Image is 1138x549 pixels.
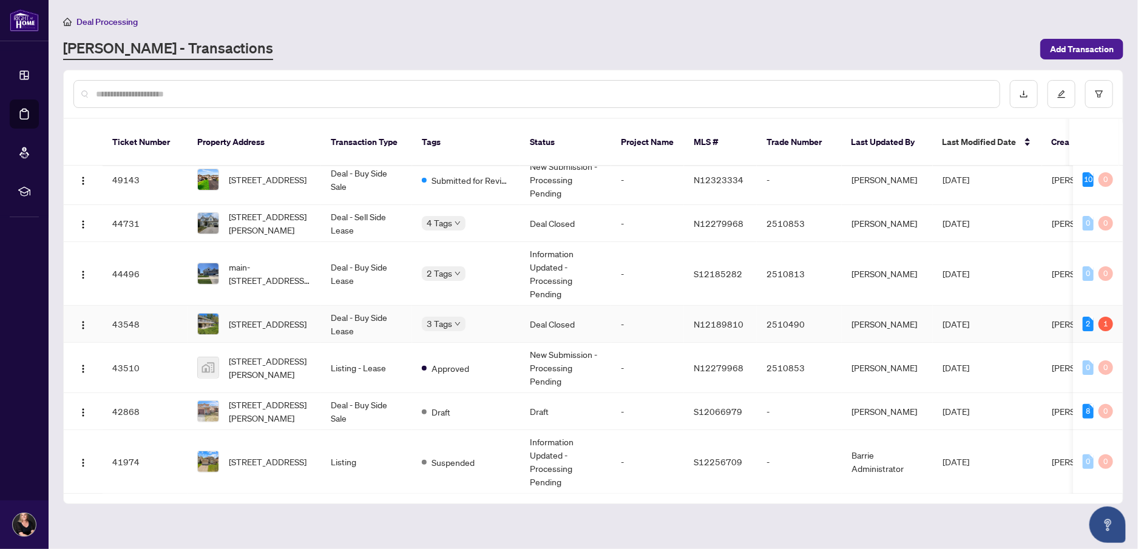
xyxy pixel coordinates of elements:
div: 0 [1083,266,1094,281]
button: Logo [73,358,93,377]
td: 44496 [103,242,188,306]
td: 2510813 [757,242,842,306]
th: Last Updated By [842,119,933,166]
span: home [63,18,72,26]
div: 0 [1099,454,1113,469]
img: thumbnail-img [198,263,218,284]
td: [PERSON_NAME] [842,155,933,205]
td: [PERSON_NAME] [842,306,933,343]
span: [DATE] [943,268,969,279]
td: 49143 [103,155,188,205]
td: - [757,155,842,205]
div: 2 [1083,317,1094,331]
span: Submitted for Review [432,173,510,187]
td: Deal - Buy Side Sale [321,393,412,430]
span: [DATE] [943,318,969,329]
td: - [611,242,684,306]
span: down [455,271,461,277]
div: 10 [1083,172,1094,187]
div: 0 [1083,454,1094,469]
button: download [1010,80,1038,108]
button: Logo [73,314,93,334]
td: 43510 [103,343,188,393]
th: Transaction Type [321,119,412,166]
img: thumbnail-img [198,357,218,378]
img: thumbnail-img [198,213,218,234]
img: Logo [78,320,88,330]
td: New Submission - Processing Pending [520,155,611,205]
button: Add Transaction [1040,39,1123,59]
td: New Submission - Processing Pending [520,343,611,393]
div: 0 [1083,216,1094,231]
span: down [455,220,461,226]
span: Draft [432,405,450,419]
td: [PERSON_NAME] [842,393,933,430]
td: 42868 [103,393,188,430]
span: [PERSON_NAME] [1052,218,1117,229]
button: Logo [73,264,93,283]
span: S12256709 [694,456,742,467]
span: 2 Tags [427,266,452,280]
th: Trade Number [757,119,842,166]
td: Deal Closed [520,205,611,242]
th: Last Modified Date [933,119,1042,166]
div: 0 [1099,216,1113,231]
span: [DATE] [943,174,969,185]
span: [STREET_ADDRESS] [229,455,307,468]
td: Draft [520,393,611,430]
span: main-[STREET_ADDRESS][PERSON_NAME] [229,260,311,287]
td: - [611,393,684,430]
td: 2510490 [757,306,842,343]
td: - [757,393,842,430]
span: edit [1057,90,1066,98]
div: 0 [1099,404,1113,419]
img: Logo [78,364,88,374]
span: [STREET_ADDRESS][PERSON_NAME] [229,210,311,237]
span: N12279968 [694,218,743,229]
img: Logo [78,458,88,468]
span: Approved [432,362,469,375]
td: Deal Closed [520,306,611,343]
span: Last Modified Date [943,135,1017,149]
span: [PERSON_NAME] [1052,362,1117,373]
td: - [611,343,684,393]
td: - [611,205,684,242]
img: Logo [78,270,88,280]
td: Information Updated - Processing Pending [520,430,611,494]
span: [STREET_ADDRESS][PERSON_NAME] [229,398,311,425]
td: Information Updated - Processing Pending [520,242,611,306]
span: [PERSON_NAME] [1052,318,1117,329]
td: 2510853 [757,205,842,242]
img: thumbnail-img [198,401,218,422]
div: 0 [1099,266,1113,281]
span: [DATE] [943,406,969,417]
td: - [611,430,684,494]
span: N12189810 [694,318,743,329]
th: Tags [412,119,520,166]
img: Logo [78,220,88,229]
div: 0 [1083,360,1094,375]
img: Logo [78,176,88,186]
button: Open asap [1089,507,1126,543]
span: download [1020,90,1028,98]
td: Deal - Buy Side Lease [321,306,412,343]
td: [PERSON_NAME] [842,343,933,393]
span: down [455,321,461,327]
span: [DATE] [943,218,969,229]
span: S12066979 [694,406,742,417]
div: 0 [1099,360,1113,375]
button: Logo [73,452,93,471]
span: S12185282 [694,268,742,279]
td: 41974 [103,430,188,494]
td: 43548 [103,306,188,343]
span: 4 Tags [427,216,452,230]
td: - [611,155,684,205]
span: filter [1095,90,1103,98]
th: MLS # [684,119,757,166]
th: Created By [1042,119,1115,166]
span: [DATE] [943,362,969,373]
span: Add Transaction [1050,39,1114,59]
td: Deal - Sell Side Lease [321,205,412,242]
img: thumbnail-img [198,169,218,190]
span: [PERSON_NAME] [1052,174,1117,185]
